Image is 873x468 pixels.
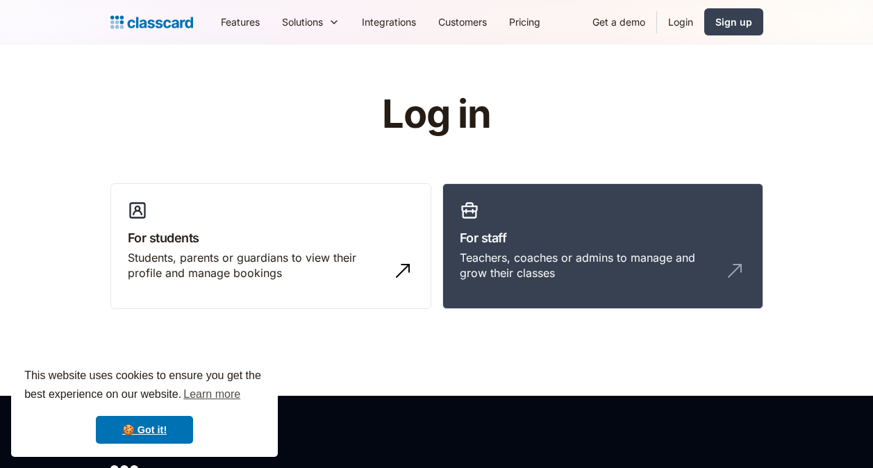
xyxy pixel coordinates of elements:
a: Login [657,6,704,37]
a: Sign up [704,8,763,35]
h3: For students [128,228,414,247]
a: Features [210,6,271,37]
a: For staffTeachers, coaches or admins to manage and grow their classes [442,183,763,310]
h1: Log in [216,93,657,136]
a: For studentsStudents, parents or guardians to view their profile and manage bookings [110,183,431,310]
a: Integrations [351,6,427,37]
div: Students, parents or guardians to view their profile and manage bookings [128,250,386,281]
div: cookieconsent [11,354,278,457]
a: dismiss cookie message [96,416,193,444]
div: Solutions [271,6,351,37]
span: This website uses cookies to ensure you get the best experience on our website. [24,367,265,405]
h3: For staff [460,228,746,247]
a: Get a demo [581,6,656,37]
div: Teachers, coaches or admins to manage and grow their classes [460,250,718,281]
div: Sign up [715,15,752,29]
div: Solutions [282,15,323,29]
a: Customers [427,6,498,37]
a: Pricing [498,6,551,37]
a: home [110,12,193,32]
a: learn more about cookies [181,384,242,405]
